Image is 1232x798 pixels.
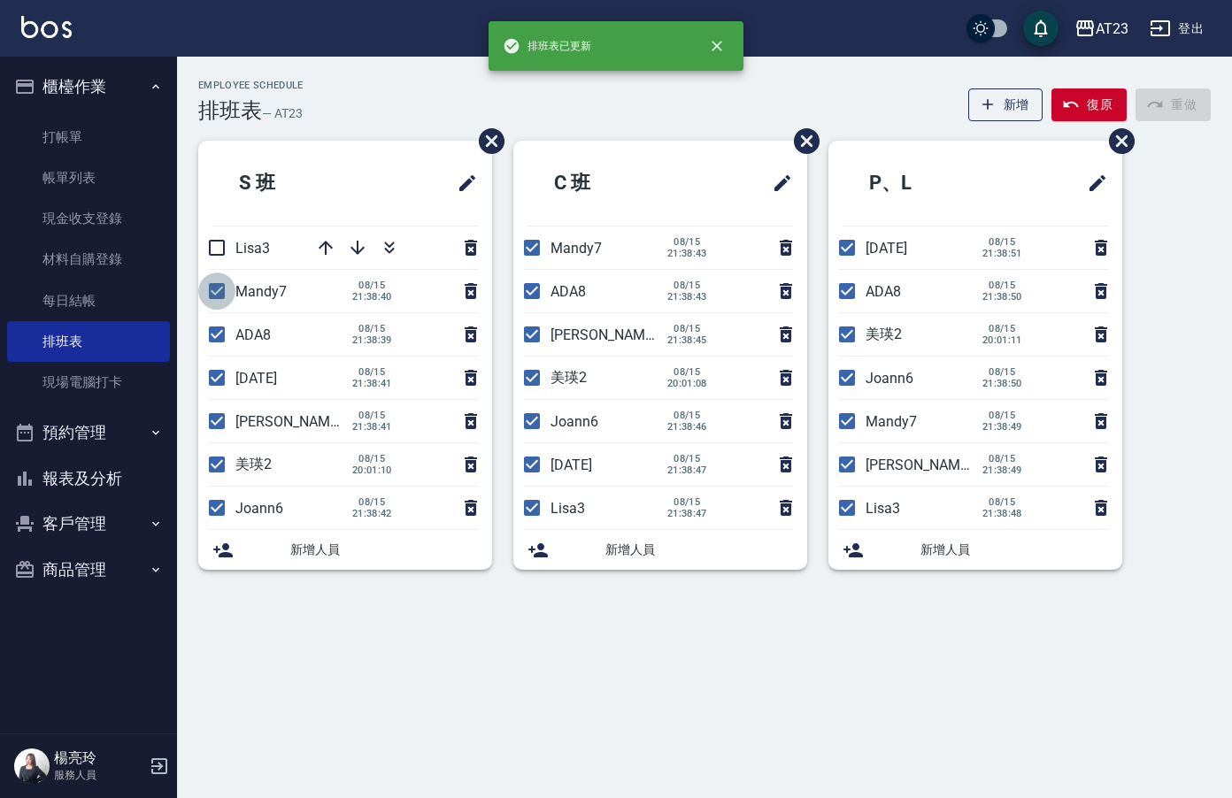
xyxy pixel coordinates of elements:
[982,378,1022,389] span: 21:38:50
[982,508,1022,519] span: 21:38:48
[7,362,170,403] a: 現場電腦打卡
[761,162,793,204] span: 修改班表的標題
[781,115,822,167] span: 刪除班表
[235,456,272,472] span: 美瑛2
[7,280,170,321] a: 每日結帳
[352,453,392,464] span: 08/15
[866,326,902,342] span: 美瑛2
[667,334,707,346] span: 21:38:45
[667,323,707,334] span: 08/15
[7,198,170,239] a: 現金收支登錄
[667,453,707,464] span: 08/15
[262,104,303,123] h6: — AT23
[551,413,598,430] span: Joann6
[7,547,170,593] button: 商品管理
[982,236,1022,248] span: 08/15
[235,326,271,343] span: ADA8
[828,530,1122,570] div: 新增人員
[235,413,358,430] span: [PERSON_NAME]19
[982,421,1022,433] span: 21:38:49
[212,151,373,215] h2: S 班
[866,283,901,300] span: ADA8
[866,413,917,430] span: Mandy7
[7,239,170,280] a: 材料自購登錄
[198,80,304,91] h2: Employee Schedule
[54,767,144,783] p: 服務人員
[843,151,1007,215] h2: P、L
[198,530,492,570] div: 新增人員
[352,291,392,303] span: 21:38:40
[235,240,270,257] span: Lisa3
[982,410,1022,421] span: 08/15
[352,508,392,519] span: 21:38:42
[667,248,707,259] span: 21:38:43
[667,280,707,291] span: 08/15
[968,88,1043,121] button: 新增
[513,530,807,570] div: 新增人員
[551,369,587,386] span: 美瑛2
[14,748,50,784] img: Person
[982,323,1022,334] span: 08/15
[198,98,262,123] h3: 排班表
[7,501,170,547] button: 客戶管理
[667,496,707,508] span: 08/15
[982,464,1022,476] span: 21:38:49
[235,500,283,517] span: Joann6
[352,421,392,433] span: 21:38:41
[290,541,478,559] span: 新增人員
[7,456,170,502] button: 報表及分析
[352,496,392,508] span: 08/15
[982,291,1022,303] span: 21:38:50
[982,453,1022,464] span: 08/15
[21,16,72,38] img: Logo
[697,27,736,65] button: close
[982,496,1022,508] span: 08/15
[1076,162,1108,204] span: 修改班表的標題
[667,236,707,248] span: 08/15
[1096,18,1128,40] div: AT23
[667,410,707,421] span: 08/15
[1051,88,1127,121] button: 復原
[235,370,277,387] span: [DATE]
[352,378,392,389] span: 21:38:41
[352,366,392,378] span: 08/15
[1096,115,1137,167] span: 刪除班表
[982,334,1022,346] span: 20:01:11
[866,457,988,473] span: [PERSON_NAME]19
[866,370,913,387] span: Joann6
[352,323,392,334] span: 08/15
[446,162,478,204] span: 修改班表的標題
[866,500,900,517] span: Lisa3
[352,334,392,346] span: 21:38:39
[605,541,793,559] span: 新增人員
[551,283,586,300] span: ADA8
[551,326,673,343] span: [PERSON_NAME]19
[1023,11,1059,46] button: save
[235,283,287,300] span: Mandy7
[7,321,170,362] a: 排班表
[982,280,1022,291] span: 08/15
[466,115,507,167] span: 刪除班表
[551,457,592,473] span: [DATE]
[7,117,170,157] a: 打帳單
[866,240,907,257] span: [DATE]
[352,280,392,291] span: 08/15
[527,151,689,215] h2: C 班
[667,508,707,519] span: 21:38:47
[7,410,170,456] button: 預約管理
[667,378,707,389] span: 20:01:08
[503,37,591,55] span: 排班表已更新
[667,464,707,476] span: 21:38:47
[352,410,392,421] span: 08/15
[667,291,707,303] span: 21:38:43
[54,749,144,767] h5: 楊亮玲
[551,500,585,517] span: Lisa3
[551,240,602,257] span: Mandy7
[7,64,170,110] button: 櫃檯作業
[920,541,1108,559] span: 新增人員
[667,421,707,433] span: 21:38:46
[982,366,1022,378] span: 08/15
[7,157,170,198] a: 帳單列表
[667,366,707,378] span: 08/15
[982,248,1022,259] span: 21:38:51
